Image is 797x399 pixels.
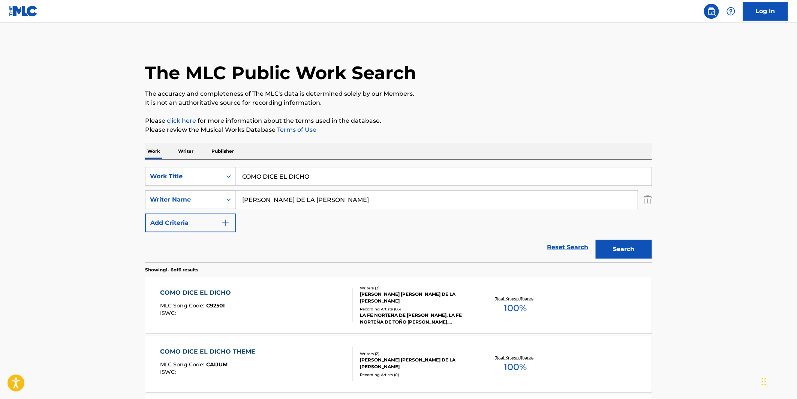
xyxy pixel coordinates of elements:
a: Terms of Use [276,126,316,133]
a: click here [167,117,196,124]
div: [PERSON_NAME] [PERSON_NAME] DE LA [PERSON_NAME] [360,357,473,370]
p: Showing 1 - 6 of 6 results [145,267,198,273]
a: COMO DICE EL DICHOMLC Song Code:C9250IISWC:Writers (2)[PERSON_NAME] [PERSON_NAME] DE LA [PERSON_N... [145,277,652,333]
div: [PERSON_NAME] [PERSON_NAME] DE LA [PERSON_NAME] [360,291,473,304]
div: Drag [762,370,766,393]
button: Search [596,240,652,259]
p: Work [145,143,162,159]
span: MLC Song Code : [160,361,207,368]
a: Reset Search [543,239,592,256]
div: Work Title [150,172,217,181]
span: CA1JUM [207,361,228,368]
a: Log In [743,2,788,21]
div: Recording Artists ( 0 ) [360,372,473,378]
span: ISWC : [160,369,178,375]
div: Writers ( 2 ) [360,351,473,357]
span: ISWC : [160,310,178,316]
div: Help [724,4,739,19]
img: MLC Logo [9,6,38,17]
p: The accuracy and completeness of The MLC's data is determined solely by our Members. [145,89,652,98]
img: help [727,7,736,16]
img: search [707,7,716,16]
button: Add Criteria [145,214,236,232]
img: 9d2ae6d4665cec9f34b9.svg [221,218,230,227]
h1: The MLC Public Work Search [145,62,416,84]
p: Total Known Shares: [495,355,535,360]
p: Writer [176,143,196,159]
p: It is not an authoritative source for recording information. [145,98,652,107]
p: Publisher [209,143,236,159]
a: COMO DICE EL DICHO THEMEMLC Song Code:CA1JUMISWC:Writers (2)[PERSON_NAME] [PERSON_NAME] DE LA [PE... [145,336,652,392]
p: Total Known Shares: [495,296,535,301]
div: COMO DICE EL DICHO THEME [160,347,259,356]
span: 100 % [504,360,527,374]
div: Recording Artists ( 86 ) [360,306,473,312]
a: Public Search [704,4,719,19]
p: Please review the Musical Works Database [145,125,652,134]
div: Writers ( 2 ) [360,285,473,291]
div: Writer Name [150,195,217,204]
p: Please for more information about the terms used in the database. [145,116,652,125]
span: C9250I [207,302,225,309]
form: Search Form [145,167,652,262]
div: COMO DICE EL DICHO [160,288,235,297]
iframe: Chat Widget [760,363,797,399]
div: LA FE NORTEÑA DE [PERSON_NAME], LA FE NORTEÑA DE TOÑO [PERSON_NAME], [PERSON_NAME], [PERSON_NAME]... [360,312,473,325]
img: Delete Criterion [644,190,652,209]
span: MLC Song Code : [160,302,207,309]
span: 100 % [504,301,527,315]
